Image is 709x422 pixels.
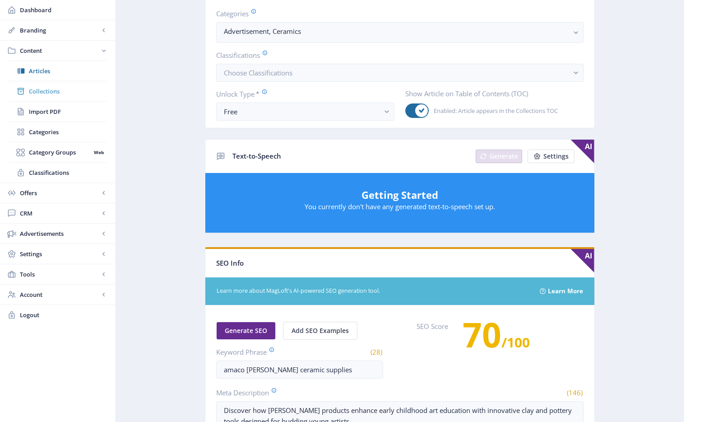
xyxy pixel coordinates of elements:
[225,327,267,334] span: Generate SEO
[522,150,575,163] a: New page
[9,61,107,81] a: Articles
[9,163,107,183] a: Classifications
[216,9,576,19] label: Categories
[571,140,594,163] span: AI
[20,249,99,258] span: Settings
[20,270,99,279] span: Tools
[369,347,383,356] span: (28)
[463,311,501,357] span: 70
[29,127,107,136] span: Categories
[20,188,99,197] span: Offers
[528,150,575,163] button: Settings
[565,388,584,397] span: (146)
[29,148,91,157] span: Category Groups
[20,5,108,14] span: Dashboard
[216,322,276,340] button: Generate SEO
[405,89,576,98] label: Show Article on Table of Contents (TOC)
[216,50,576,60] label: Classifications
[490,153,518,160] span: Generate
[292,327,349,334] span: Add SEO Examples
[216,22,584,43] button: Advertisement, Ceramics
[543,153,569,160] span: Settings
[20,209,99,218] span: CRM
[283,322,357,340] button: Add SEO Examples
[571,249,594,272] span: AI
[91,148,107,157] nb-badge: Web
[216,103,394,121] button: Free
[216,347,296,357] label: Keyword Phrase
[216,388,396,398] label: Meta Description
[463,325,530,352] h3: /100
[216,258,244,267] span: SEO Info
[214,188,585,202] h5: Getting Started
[224,26,569,37] nb-select-label: Advertisement, Ceramics
[29,66,107,75] span: Articles
[214,202,585,211] p: You currently don't have any generated text-to-speech set up.
[520,399,588,417] button: Discard Changes
[29,107,107,116] span: Import PDF
[216,64,584,82] button: Choose Classifications
[9,122,107,142] a: Categories
[232,151,281,160] span: Text-to-Speech
[20,46,99,55] span: Content
[9,142,107,162] a: Category GroupsWeb
[216,89,387,99] label: Unlock Type
[29,87,107,96] span: Collections
[224,106,380,117] div: Free
[216,361,383,379] input: Type Article Keyword Phrase ...
[20,310,108,319] span: Logout
[470,150,522,163] a: New page
[20,26,99,35] span: Branding
[429,105,558,116] span: Enabled: Article appears in the Collections TOC
[476,150,522,163] button: Generate
[20,290,99,299] span: Account
[9,102,107,122] a: Import PDF
[9,81,107,101] a: Collections
[29,168,107,177] span: Classifications
[417,322,448,365] label: SEO Score
[205,139,595,234] app-collection-view: Text-to-Speech
[548,284,583,298] a: Learn More
[595,399,654,417] button: Save Changes
[224,68,292,77] span: Choose Classifications
[20,229,99,238] span: Advertisements
[217,287,529,295] span: Learn more about MagLoft's AI-powered SEO generation tool.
